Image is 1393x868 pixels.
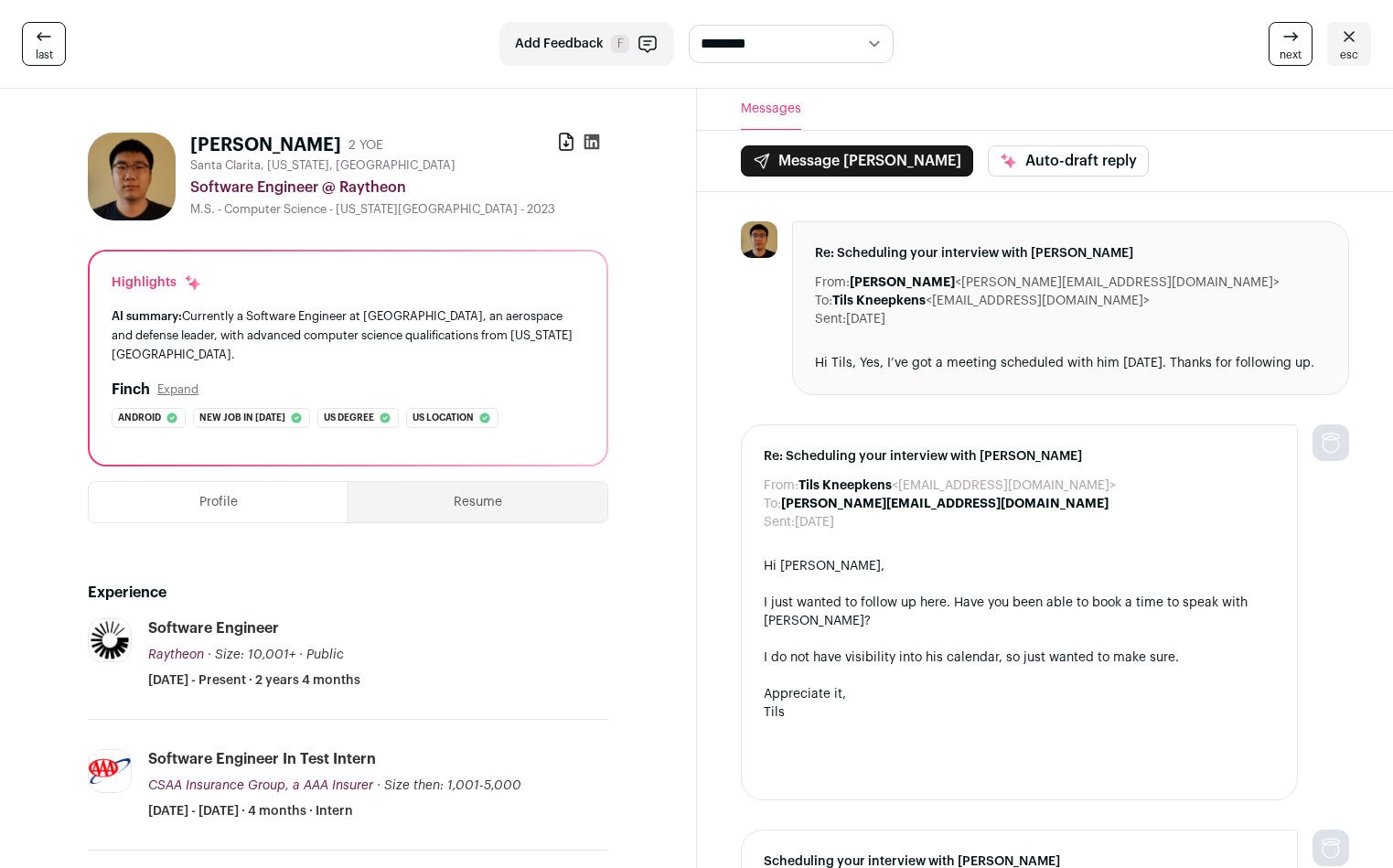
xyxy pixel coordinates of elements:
span: · Size: 10,001+ [208,648,295,661]
div: Tils [764,703,1276,722]
div: Highlights [112,273,202,292]
div: 2 YOE [348,136,383,155]
b: Tils Kneepkens [798,479,892,492]
span: [DATE] - [DATE] · 4 months · Intern [148,802,353,820]
div: Software Engineer [148,618,279,638]
dt: To: [764,495,781,513]
button: Messages [741,89,801,130]
dd: <[PERSON_NAME][EMAIL_ADDRESS][DOMAIN_NAME]> [850,273,1280,292]
span: New job in [DATE] [199,409,285,427]
span: CSAA Insurance Group, a AAA Insurer [148,779,373,792]
dd: [DATE] [846,310,885,328]
dd: <[EMAIL_ADDRESS][DOMAIN_NAME]> [798,477,1116,495]
dt: From: [815,273,850,292]
button: Profile [89,482,348,522]
span: · Size then: 1,001-5,000 [377,779,521,792]
span: Re: Scheduling your interview with [PERSON_NAME] [764,447,1276,466]
span: Us location [413,409,474,427]
span: Re: Scheduling your interview with [PERSON_NAME] [815,244,1327,263]
button: Resume [348,482,606,522]
img: 93b9382316eb0dd537fdfd42c70d62db62171fbf922fdedf42d3effb61c6ceb2.jpg [89,619,131,661]
div: Hi [PERSON_NAME], [764,557,1276,575]
div: Appreciate it, [764,685,1276,703]
img: 8200c31dbe12dae46a348ee62600d87e6bf0f9d6a4530730dc260d5c32078b69.jpg [88,133,176,220]
span: Android [118,409,161,427]
button: Expand [157,382,198,397]
span: Add Feedback [515,35,604,53]
h2: Finch [112,379,150,401]
span: [DATE] - Present · 2 years 4 months [148,671,360,690]
span: AI summary: [112,310,182,322]
dt: Sent: [815,310,846,328]
button: Add Feedback F [499,22,674,66]
span: Raytheon [148,648,204,661]
button: Message [PERSON_NAME] [741,145,973,177]
dd: <[EMAIL_ADDRESS][DOMAIN_NAME]> [832,292,1150,310]
span: Public [306,648,344,661]
div: I do not have visibility into his calendar, so just wanted to make sure. [764,648,1276,667]
span: Us degree [324,409,374,427]
dt: To: [815,292,832,310]
b: Tils Kneepkens [832,295,926,307]
a: esc [1327,22,1371,66]
span: next [1280,48,1302,62]
div: Hi Tils, Yes, I’ve got a meeting scheduled with him [DATE]. Thanks for following up. [815,354,1327,372]
span: esc [1340,48,1358,62]
button: Auto-draft reply [988,145,1149,177]
span: F [611,35,629,53]
img: nopic.png [1313,830,1349,866]
span: Santa Clarita, [US_STATE], [GEOGRAPHIC_DATA] [190,158,455,173]
b: [PERSON_NAME][EMAIL_ADDRESS][DOMAIN_NAME] [781,498,1109,510]
dt: From: [764,477,798,495]
div: Currently a Software Engineer at [GEOGRAPHIC_DATA], an aerospace and defense leader, with advance... [112,306,584,364]
div: Software Engineer in Test Intern [148,749,376,769]
img: 8200c31dbe12dae46a348ee62600d87e6bf0f9d6a4530730dc260d5c32078b69.jpg [741,221,777,258]
div: Software Engineer @ Raytheon [190,177,608,198]
img: 42bf5720b58b8c38dea2f4cb28cfb964c5e4d69b67883462c5dc7a15feb97e5d [89,750,131,792]
img: nopic.png [1313,424,1349,461]
a: last [22,22,66,66]
span: last [36,48,53,62]
h2: Experience [88,582,608,604]
div: I just wanted to follow up here. Have you been able to book a time to speak with [PERSON_NAME]? [764,594,1276,630]
a: next [1269,22,1313,66]
dt: Sent: [764,513,795,531]
div: M.S. - Computer Science - [US_STATE][GEOGRAPHIC_DATA] - 2023 [190,202,608,217]
span: · [299,646,303,664]
b: [PERSON_NAME] [850,276,955,289]
dd: [DATE] [795,513,834,531]
h1: [PERSON_NAME] [190,133,341,158]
